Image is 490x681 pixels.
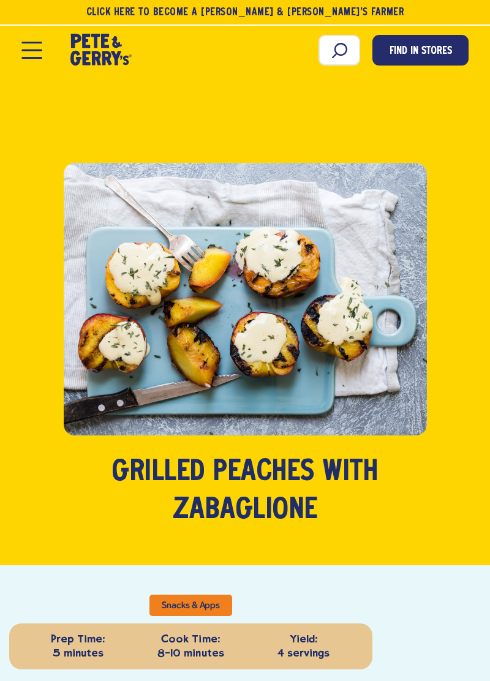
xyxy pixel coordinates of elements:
[24,632,131,661] p: 5 minutes
[21,42,42,59] button: Open Mobile Menu Modal Dialog
[24,632,131,646] strong: Prep Time:
[390,43,452,60] span: Find in Stores
[251,632,357,646] strong: Yield:
[372,35,469,66] a: Find in Stores
[213,454,315,492] span: Peaches
[112,454,205,492] span: Grilled
[251,632,357,661] p: 4 servings
[173,492,318,530] span: Zabaglione
[137,632,244,646] strong: Cook Time:
[149,595,232,616] li: Snacks & Apps
[323,454,378,492] span: with
[318,35,360,66] input: Search
[137,632,244,661] p: 8-10 minutes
